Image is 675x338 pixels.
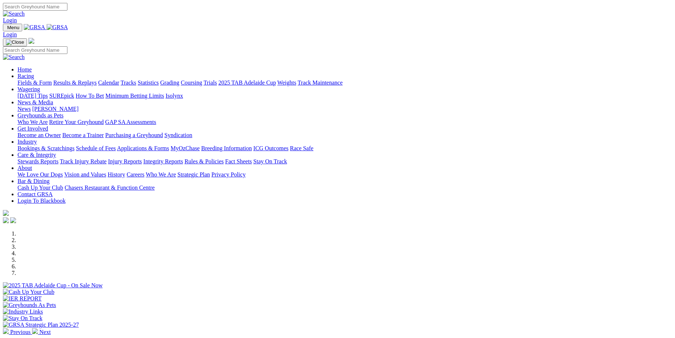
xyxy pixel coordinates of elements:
a: Weights [277,79,296,86]
input: Search [3,46,67,54]
a: Track Maintenance [298,79,343,86]
a: Become a Trainer [62,132,104,138]
a: Racing [17,73,34,79]
a: Strategic Plan [177,171,210,178]
a: Chasers Restaurant & Function Centre [65,184,155,191]
a: Race Safe [290,145,313,151]
a: Wagering [17,86,40,92]
a: Login [3,31,17,38]
img: GRSA [24,24,45,31]
a: Care & Integrity [17,152,56,158]
a: Isolynx [165,93,183,99]
a: How To Bet [76,93,104,99]
div: Racing [17,79,672,86]
img: Cash Up Your Club [3,289,54,295]
img: 2025 TAB Adelaide Cup - On Sale Now [3,282,103,289]
div: Get Involved [17,132,672,139]
img: GRSA [47,24,68,31]
img: Greyhounds As Pets [3,302,56,308]
a: Tracks [121,79,136,86]
a: Calendar [98,79,119,86]
a: Rules & Policies [184,158,224,164]
a: Bookings & Scratchings [17,145,74,151]
a: News & Media [17,99,53,105]
a: [DATE] Tips [17,93,48,99]
a: Who We Are [17,119,48,125]
a: Login To Blackbook [17,198,66,204]
a: Fields & Form [17,79,52,86]
a: SUREpick [49,93,74,99]
a: Contact GRSA [17,191,52,197]
a: ICG Outcomes [253,145,288,151]
div: Greyhounds as Pets [17,119,672,125]
input: Search [3,3,67,11]
a: News [17,106,31,112]
a: Vision and Values [64,171,106,178]
button: Toggle navigation [3,24,22,31]
div: Care & Integrity [17,158,672,165]
a: 2025 TAB Adelaide Cup [218,79,276,86]
div: News & Media [17,106,672,112]
a: Previous [3,329,32,335]
a: Login [3,17,17,23]
a: Minimum Betting Limits [105,93,164,99]
a: Retire Your Greyhound [49,119,104,125]
a: Integrity Reports [143,158,183,164]
a: Privacy Policy [211,171,246,178]
a: Become an Owner [17,132,61,138]
a: Stewards Reports [17,158,58,164]
a: Track Injury Rebate [60,158,106,164]
a: Grading [160,79,179,86]
img: chevron-right-pager-white.svg [32,328,38,334]
div: Wagering [17,93,672,99]
a: MyOzChase [171,145,200,151]
img: Industry Links [3,308,43,315]
a: Statistics [138,79,159,86]
a: Get Involved [17,125,48,132]
a: Industry [17,139,37,145]
img: Stay On Track [3,315,42,322]
a: GAP SA Assessments [105,119,156,125]
a: Next [32,329,51,335]
img: logo-grsa-white.png [3,210,9,216]
div: Industry [17,145,672,152]
a: Careers [126,171,144,178]
a: Applications & Forms [117,145,169,151]
a: Schedule of Fees [76,145,116,151]
button: Toggle navigation [3,38,27,46]
a: About [17,165,32,171]
a: Bar & Dining [17,178,50,184]
a: Injury Reports [108,158,142,164]
img: logo-grsa-white.png [28,38,34,44]
a: Syndication [164,132,192,138]
a: Home [17,66,32,73]
span: Previous [10,329,31,335]
div: Bar & Dining [17,184,672,191]
a: Breeding Information [201,145,252,151]
img: Search [3,11,25,17]
a: Fact Sheets [225,158,252,164]
a: History [108,171,125,178]
a: Who We Are [146,171,176,178]
img: GRSA Strategic Plan 2025-27 [3,322,79,328]
a: Stay On Track [253,158,287,164]
img: facebook.svg [3,217,9,223]
span: Next [39,329,51,335]
a: Results & Replays [53,79,97,86]
span: Menu [7,25,19,30]
a: Cash Up Your Club [17,184,63,191]
img: twitter.svg [10,217,16,223]
a: [PERSON_NAME] [32,106,78,112]
img: Search [3,54,25,61]
img: chevron-left-pager-white.svg [3,328,9,334]
img: Close [6,39,24,45]
a: Greyhounds as Pets [17,112,63,119]
a: Coursing [181,79,202,86]
a: Purchasing a Greyhound [105,132,163,138]
img: IER REPORT [3,295,42,302]
a: We Love Our Dogs [17,171,63,178]
div: About [17,171,672,178]
a: Trials [203,79,217,86]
